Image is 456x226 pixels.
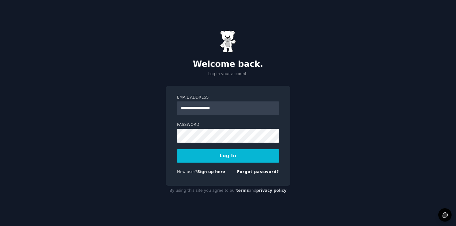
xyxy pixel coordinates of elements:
a: Sign up here [197,170,225,174]
label: Email Address [177,95,279,100]
span: New user? [177,170,197,174]
a: terms [236,188,249,193]
a: privacy policy [256,188,287,193]
h2: Welcome back. [166,59,290,69]
p: Log in your account. [166,71,290,77]
label: Password [177,122,279,128]
button: Log In [177,149,279,163]
img: Gummy Bear [220,30,236,53]
a: Forgot password? [237,170,279,174]
div: By using this site you agree to our and [166,186,290,196]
